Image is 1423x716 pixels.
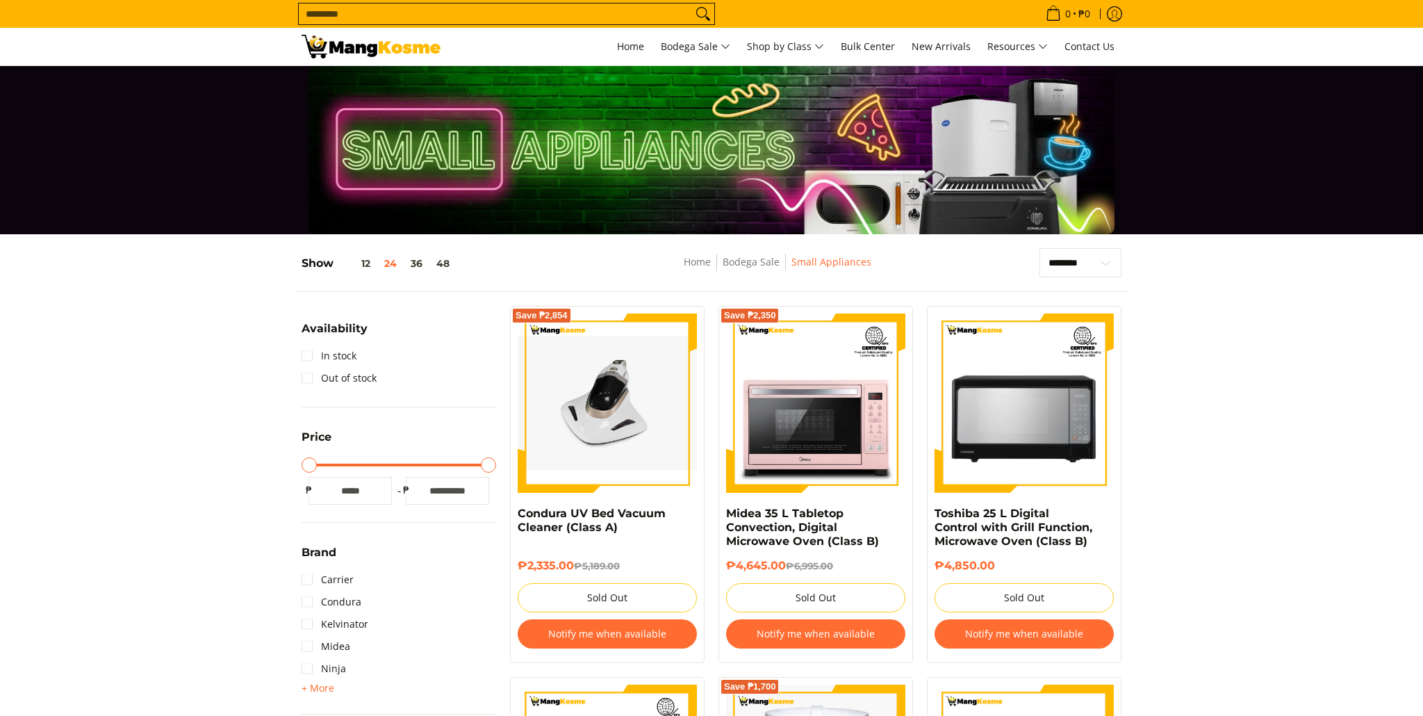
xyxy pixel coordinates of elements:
button: Notify me when available [518,619,697,649]
button: Sold Out [935,583,1114,612]
summary: Open [302,680,334,697]
a: Bulk Center [834,28,902,65]
img: Toshiba 25 L Digital Control with Grill Function, Microwave Oven (Class B) [935,314,1114,493]
span: Resources [987,38,1048,56]
span: 0 [1063,9,1073,19]
span: + More [302,683,334,694]
a: Condura UV Bed Vacuum Cleaner (Class A) [518,507,666,534]
a: Carrier [302,569,354,591]
summary: Open [302,547,336,569]
span: ₱0 [1076,9,1092,19]
a: Ninja [302,658,346,680]
a: Small Appliances [791,255,871,268]
button: 48 [429,258,456,269]
img: Small Appliances l Mang Kosme: Home Appliances Warehouse Sale | Page 2 [302,35,441,58]
h6: ₱4,645.00 [726,559,905,573]
span: Save ₱2,854 [516,311,568,320]
del: ₱5,189.00 [574,560,620,571]
span: Bodega Sale [661,38,730,56]
span: Price [302,432,331,443]
a: Toshiba 25 L Digital Control with Grill Function, Microwave Oven (Class B) [935,507,1092,548]
a: Midea 35 L Tabletop Convection, Digital Microwave Oven (Class B) [726,507,879,548]
a: Resources [980,28,1055,65]
nav: Main Menu [454,28,1121,65]
span: Contact Us [1064,40,1114,53]
button: 24 [377,258,404,269]
a: Home [684,255,711,268]
span: Bulk Center [841,40,895,53]
summary: Open [302,323,368,345]
a: Out of stock [302,367,377,389]
button: Search [692,3,714,24]
button: Sold Out [726,583,905,612]
a: In stock [302,345,356,367]
button: Notify me when available [726,619,905,649]
h6: ₱4,850.00 [935,559,1114,573]
span: Save ₱1,700 [724,683,776,691]
a: New Arrivals [905,28,978,65]
span: Availability [302,323,368,334]
h6: ₱2,335.00 [518,559,697,573]
span: New Arrivals [912,40,971,53]
nav: Breadcrumbs [582,254,973,285]
button: 12 [334,258,377,269]
button: 36 [404,258,429,269]
a: Shop by Class [740,28,831,65]
a: Kelvinator [302,613,368,635]
a: Bodega Sale [723,255,780,268]
span: ₱ [302,483,315,497]
a: Bodega Sale [654,28,737,65]
a: Condura [302,591,361,613]
h5: Show [302,257,456,270]
button: Notify me when available [935,619,1114,649]
a: Contact Us [1058,28,1121,65]
span: Brand [302,547,336,558]
del: ₱6,995.00 [786,560,833,571]
a: Home [610,28,651,65]
a: Midea [302,635,350,658]
span: • [1042,6,1094,22]
img: Condura UV Bed Vacuum Cleaner (Class A) [518,336,697,470]
span: ₱ [399,483,413,497]
span: Save ₱2,350 [724,311,776,320]
span: Home [617,40,644,53]
summary: Open [302,432,331,453]
img: Midea 35 L Tabletop Convection, Digital Microwave Oven (Class B) [726,314,905,493]
button: Sold Out [518,583,697,612]
span: Shop by Class [747,38,824,56]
